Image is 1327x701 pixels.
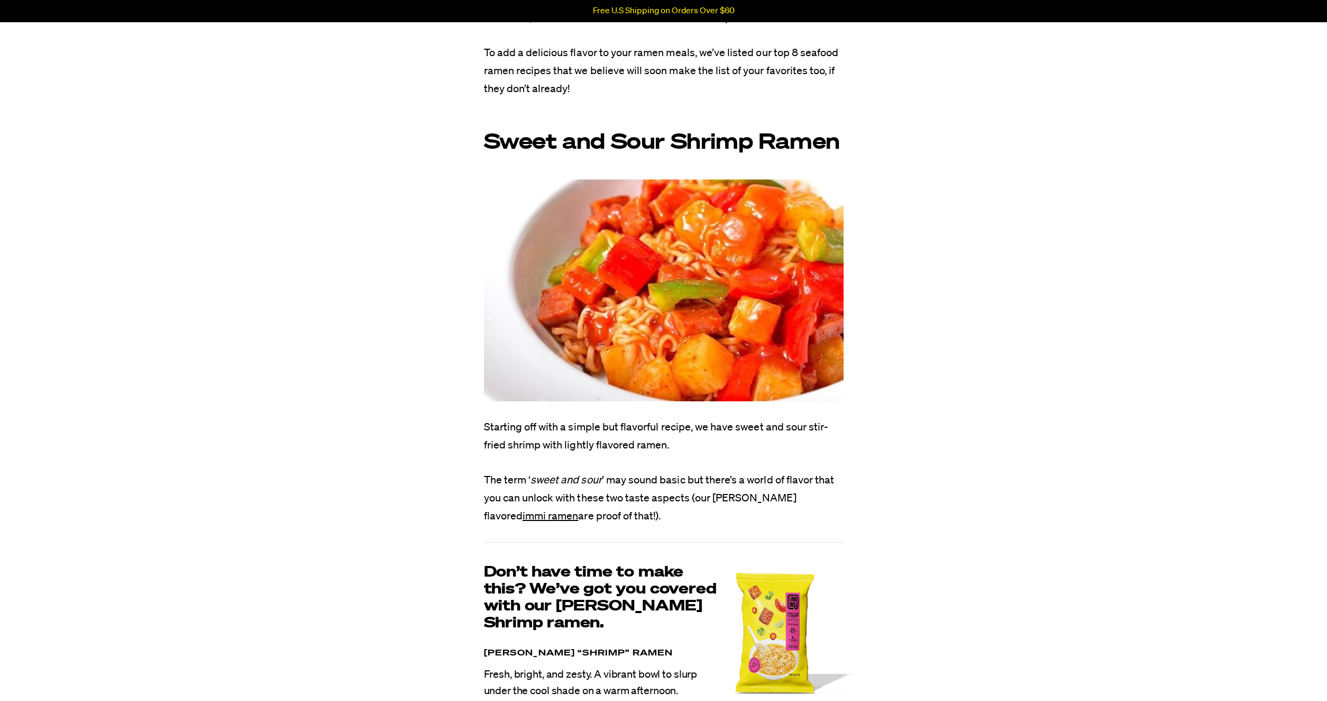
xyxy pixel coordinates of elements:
img: sweet-sour-seafood-ramen [484,179,844,401]
h3: [PERSON_NAME] “Shrimp” Ramen [484,649,722,658]
a: immi ramen [523,511,579,522]
p: To add a delicious flavor to your ramen meals, we’ve listed our top 8 seafood ramen recipes that ... [484,44,844,98]
img: Tom Yum “Shrimp” Ramen [735,572,856,693]
p: Starting off with a simple but flavorful recipe, we have sweet and sour stir-fried shrimp with li... [484,418,844,454]
h2: Don’t have time to make this? We’ve got you covered with our [PERSON_NAME] Shrimp ramen. [484,564,722,632]
p: The term ‘ ’ may sound basic but there’s a world of flavor that you can unlock with these two tas... [484,471,844,525]
p: Free U.S Shipping on Orders Over $60 [593,6,735,16]
em: sweet and sour [530,475,602,486]
h2: Sweet and Sour Shrimp Ramen [484,132,844,154]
